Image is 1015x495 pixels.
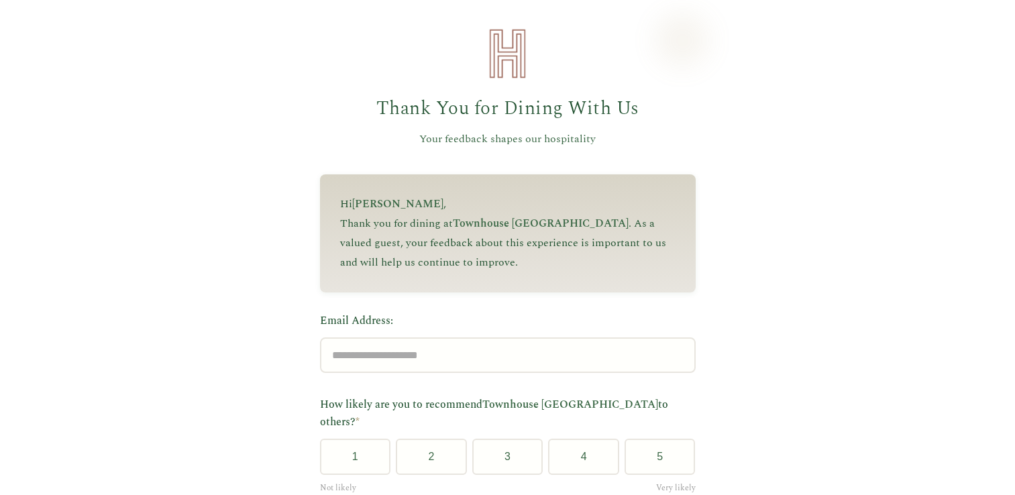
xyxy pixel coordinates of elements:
button: 3 [472,439,543,475]
p: Your feedback shapes our hospitality [320,131,696,148]
button: 1 [320,439,391,475]
p: Thank you for dining at . As a valued guest, your feedback about this experience is important to ... [340,214,676,272]
button: 5 [625,439,696,475]
span: Townhouse [GEOGRAPHIC_DATA] [453,215,629,231]
span: Not likely [320,482,356,494]
label: Email Address: [320,313,696,330]
button: 2 [396,439,467,475]
label: How likely are you to recommend to others? [320,396,696,431]
span: Very likely [656,482,696,494]
span: [PERSON_NAME] [352,196,443,212]
span: Townhouse [GEOGRAPHIC_DATA] [482,396,658,412]
img: Heirloom Hospitality Logo [481,27,535,80]
button: 4 [548,439,619,475]
p: Hi , [340,195,676,214]
h1: Thank You for Dining With Us [320,94,696,124]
